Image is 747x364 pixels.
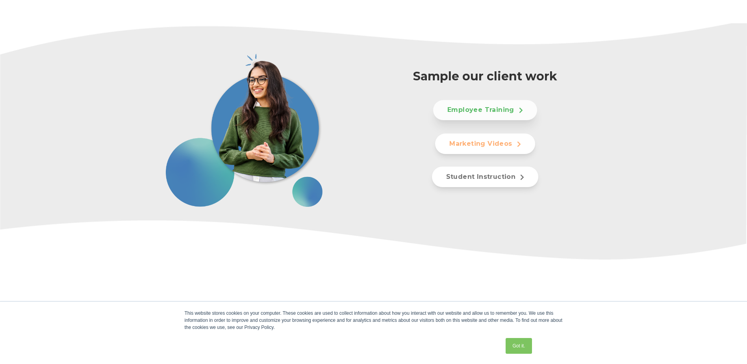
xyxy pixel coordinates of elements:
h3: Sample our client work [380,69,589,84]
img: Education_Design [166,50,323,207]
a: Employee Training [433,100,537,121]
div: This website stores cookies on your computer. These cookies are used to collect information about... [185,310,563,331]
a: Marketing Videos [435,134,535,154]
a: Student Instruction [432,167,539,187]
a: Got it. [506,338,532,354]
